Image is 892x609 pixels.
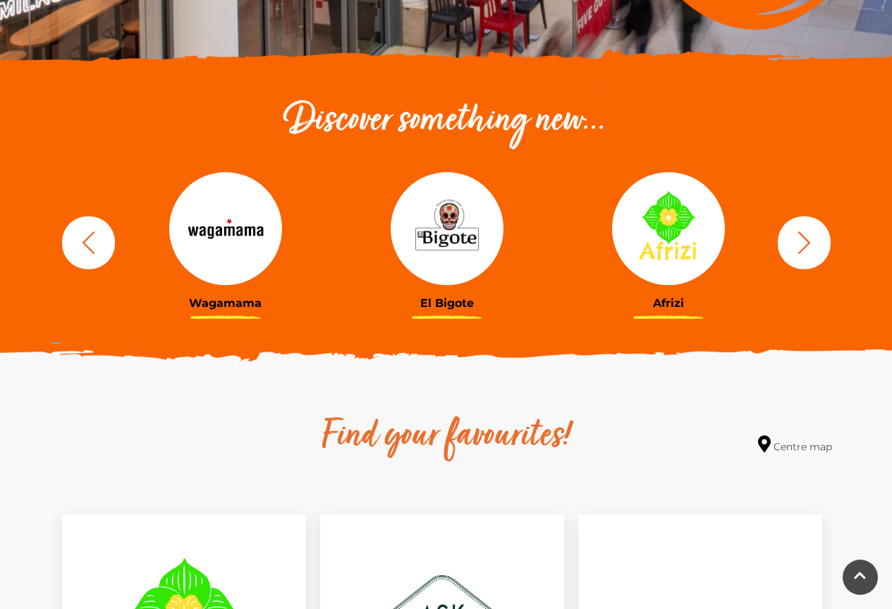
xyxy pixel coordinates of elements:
a: El Bigote [347,172,547,310]
h3: Afrizi [568,296,769,310]
h3: Wagamama [126,296,326,310]
a: Afrizi [568,172,769,310]
h2: Find your favourites! [189,414,704,459]
a: Wagamama [126,172,326,310]
h3: El Bigote [347,296,547,310]
a: Centre map [758,435,832,454]
h2: Discover something new... [55,99,838,144]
